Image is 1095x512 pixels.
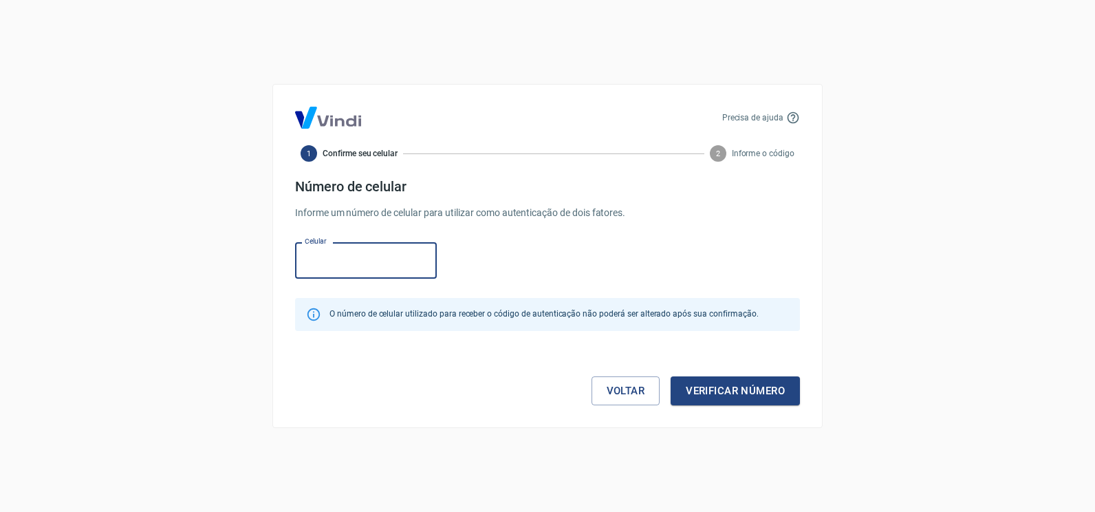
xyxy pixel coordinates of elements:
text: 1 [307,149,311,158]
div: O número de celular utilizado para receber o código de autenticação não poderá ser alterado após ... [329,302,758,327]
img: Logo Vind [295,107,361,129]
h4: Número de celular [295,178,800,195]
label: Celular [305,236,327,246]
text: 2 [716,149,720,158]
button: Verificar número [671,376,800,405]
p: Informe um número de celular para utilizar como autenticação de dois fatores. [295,206,800,220]
p: Precisa de ajuda [722,111,783,124]
a: Voltar [592,376,660,405]
span: Confirme seu celular [323,147,398,160]
span: Informe o código [732,147,794,160]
